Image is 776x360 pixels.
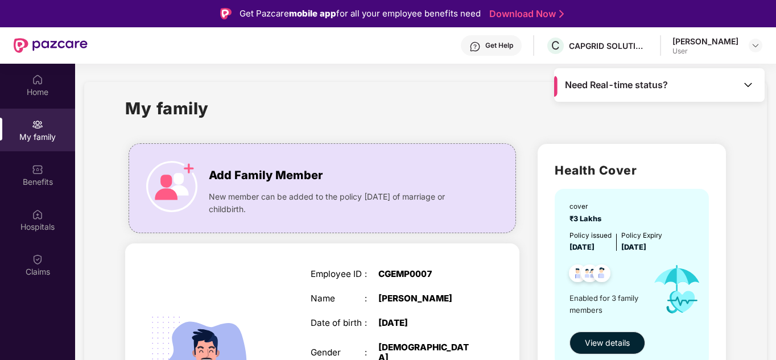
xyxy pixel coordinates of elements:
h1: My family [125,96,209,121]
span: New member can be added to the policy [DATE] of marriage or childbirth. [209,191,473,216]
div: Name [311,293,365,304]
span: ₹3 Lakhs [569,214,605,223]
div: CGEMP0007 [378,269,473,279]
div: Gender [311,347,365,358]
div: : [365,293,378,304]
span: C [551,39,560,52]
div: : [365,269,378,279]
span: [DATE] [621,243,646,251]
img: svg+xml;base64,PHN2ZyB3aWR0aD0iMjAiIGhlaWdodD0iMjAiIHZpZXdCb3g9IjAgMCAyMCAyMCIgZmlsbD0ibm9uZSIgeG... [32,119,43,130]
img: svg+xml;base64,PHN2ZyB4bWxucz0iaHR0cDovL3d3dy53My5vcmcvMjAwMC9zdmciIHdpZHRoPSI0OC45NDMiIGhlaWdodD... [564,261,592,289]
img: icon [643,253,710,325]
div: : [365,318,378,328]
div: Date of birth [311,318,365,328]
div: : [365,347,378,358]
img: Logo [220,8,232,19]
img: svg+xml;base64,PHN2ZyBpZD0iSG9zcGl0YWxzIiB4bWxucz0iaHR0cDovL3d3dy53My5vcmcvMjAwMC9zdmciIHdpZHRoPS... [32,209,43,220]
img: svg+xml;base64,PHN2ZyBpZD0iQmVuZWZpdHMiIHhtbG5zPSJodHRwOi8vd3d3LnczLm9yZy8yMDAwL3N2ZyIgd2lkdGg9Ij... [32,164,43,175]
img: New Pazcare Logo [14,38,88,53]
span: View details [585,337,630,349]
span: Add Family Member [209,167,323,184]
img: icon [146,161,197,212]
img: svg+xml;base64,PHN2ZyBpZD0iSG9tZSIgeG1sbnM9Imh0dHA6Ly93d3cudzMub3JnLzIwMDAvc3ZnIiB3aWR0aD0iMjAiIG... [32,74,43,85]
button: View details [569,332,645,354]
img: svg+xml;base64,PHN2ZyBpZD0iRHJvcGRvd24tMzJ4MzIiIHhtbG5zPSJodHRwOi8vd3d3LnczLm9yZy8yMDAwL3N2ZyIgd2... [751,41,760,50]
img: svg+xml;base64,PHN2ZyB4bWxucz0iaHR0cDovL3d3dy53My5vcmcvMjAwMC9zdmciIHdpZHRoPSI0OC45MTUiIGhlaWdodD... [576,261,604,289]
div: [DATE] [378,318,473,328]
div: [PERSON_NAME] [378,293,473,304]
strong: mobile app [289,8,336,19]
span: Need Real-time status? [565,79,668,91]
div: [PERSON_NAME] [672,36,738,47]
span: Enabled for 3 family members [569,292,643,316]
img: svg+xml;base64,PHN2ZyB4bWxucz0iaHR0cDovL3d3dy53My5vcmcvMjAwMC9zdmciIHdpZHRoPSI0OC45NDMiIGhlaWdodD... [588,261,616,289]
div: Get Help [485,41,513,50]
img: Stroke [559,8,564,20]
img: svg+xml;base64,PHN2ZyBpZD0iSGVscC0zMngzMiIgeG1sbnM9Imh0dHA6Ly93d3cudzMub3JnLzIwMDAvc3ZnIiB3aWR0aD... [469,41,481,52]
a: Download Now [489,8,560,20]
h2: Health Cover [555,161,709,180]
div: Policy issued [569,230,612,241]
div: User [672,47,738,56]
div: Get Pazcare for all your employee benefits need [240,7,481,20]
div: cover [569,201,605,212]
div: Policy Expiry [621,230,662,241]
img: Toggle Icon [742,79,754,90]
div: CAPGRID SOLUTIONS PRIVATE LIMITED [569,40,649,51]
span: [DATE] [569,243,595,251]
img: svg+xml;base64,PHN2ZyBpZD0iQ2xhaW0iIHhtbG5zPSJodHRwOi8vd3d3LnczLm9yZy8yMDAwL3N2ZyIgd2lkdGg9IjIwIi... [32,254,43,265]
div: Employee ID [311,269,365,279]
